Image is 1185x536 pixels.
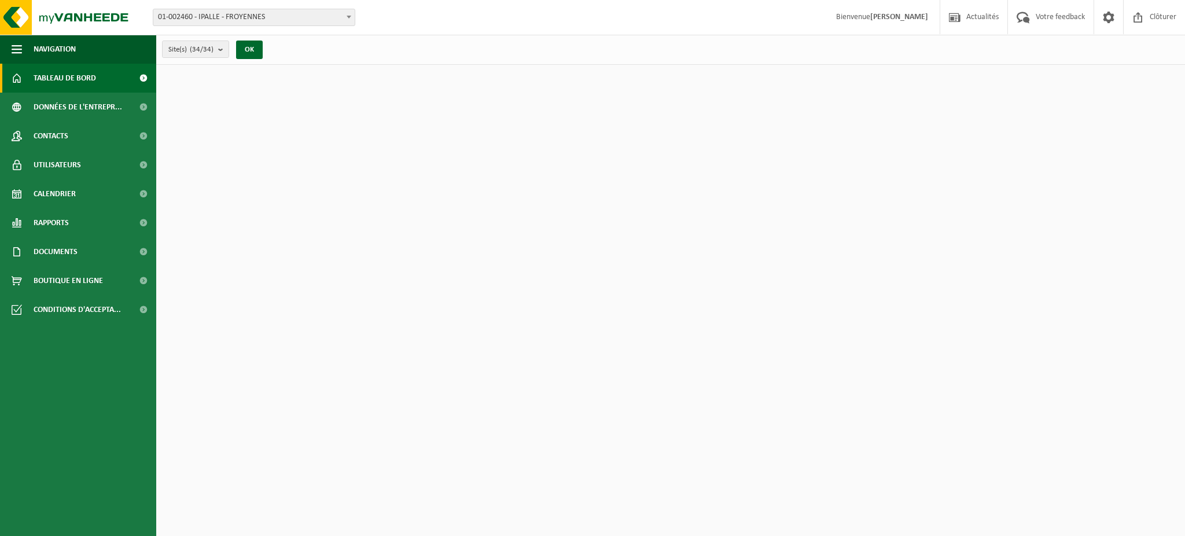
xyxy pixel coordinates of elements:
span: Calendrier [34,179,76,208]
span: Utilisateurs [34,150,81,179]
count: (34/34) [190,46,214,53]
span: Contacts [34,122,68,150]
span: Conditions d'accepta... [34,295,121,324]
span: 01-002460 - IPALLE - FROYENNES [153,9,355,25]
span: Navigation [34,35,76,64]
button: Site(s)(34/34) [162,41,229,58]
span: Tableau de bord [34,64,96,93]
span: Site(s) [168,41,214,58]
span: 01-002460 - IPALLE - FROYENNES [153,9,355,26]
span: Documents [34,237,78,266]
span: Rapports [34,208,69,237]
span: Boutique en ligne [34,266,103,295]
button: OK [236,41,263,59]
strong: [PERSON_NAME] [870,13,928,21]
span: Données de l'entrepr... [34,93,122,122]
